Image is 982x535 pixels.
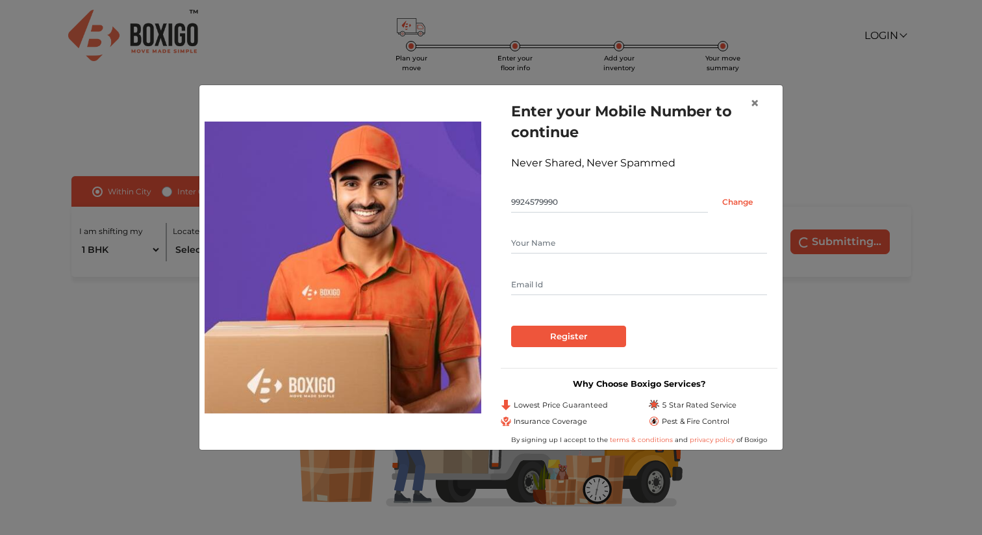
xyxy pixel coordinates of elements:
[205,122,481,413] img: relocation-img
[740,85,770,122] button: Close
[514,400,608,411] span: Lowest Price Guaranteed
[511,274,767,295] input: Email Id
[501,435,777,445] div: By signing up I accept to the and of Boxigo
[688,436,736,444] a: privacy policy
[511,101,767,142] h1: Enter your Mobile Number to continue
[511,326,626,348] input: Register
[511,233,767,254] input: Your Name
[511,155,767,171] div: Never Shared, Never Spammed
[708,192,767,213] input: Change
[501,379,777,389] h3: Why Choose Boxigo Services?
[662,416,729,427] span: Pest & Fire Control
[514,416,587,427] span: Insurance Coverage
[610,436,675,444] a: terms & conditions
[511,192,708,213] input: Mobile No
[750,94,759,112] span: ×
[662,400,736,411] span: 5 Star Rated Service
